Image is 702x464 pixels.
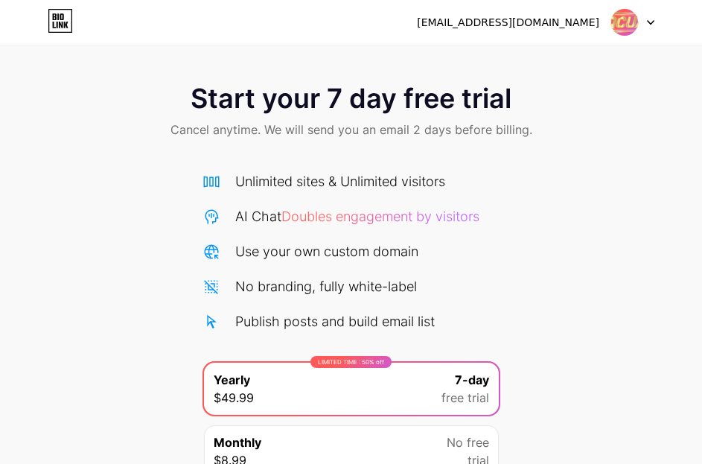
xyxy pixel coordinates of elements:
[191,83,511,113] span: Start your 7 day free trial
[441,389,489,407] span: free trial
[447,433,489,451] span: No free
[235,206,479,226] div: AI Chat
[214,433,261,451] span: Monthly
[214,389,254,407] span: $49.99
[170,121,532,139] span: Cancel anytime. We will send you an email 2 days before billing.
[235,241,418,261] div: Use your own custom domain
[417,15,599,31] div: [EMAIL_ADDRESS][DOMAIN_NAME]
[235,171,445,191] div: Unlimited sites & Unlimited visitors
[610,8,639,36] img: google nocounterrank
[281,209,479,224] span: Doubles engagement by visitors
[214,371,250,389] span: Yearly
[455,371,489,389] span: 7-day
[235,311,435,331] div: Publish posts and build email list
[310,356,392,368] div: LIMITED TIME : 50% off
[235,276,417,296] div: No branding, fully white-label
